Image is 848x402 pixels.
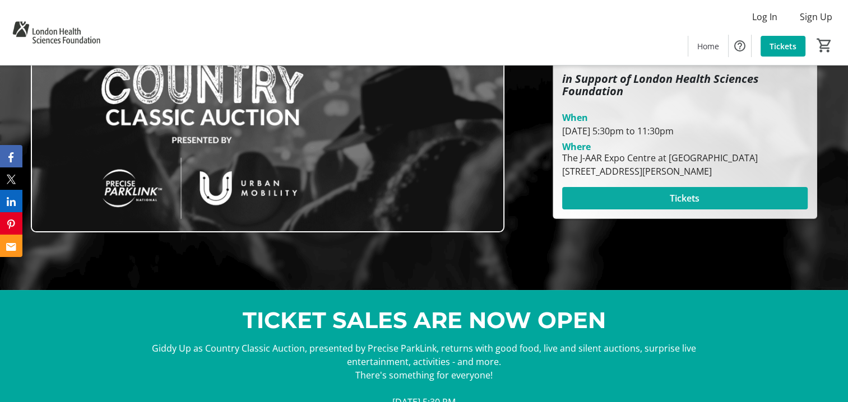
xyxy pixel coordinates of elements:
span: Tickets [770,40,796,52]
div: [STREET_ADDRESS][PERSON_NAME] [562,165,758,178]
img: London Health Sciences Foundation's Logo [7,4,106,60]
div: The J-AAR Expo Centre at [GEOGRAPHIC_DATA] [562,151,758,165]
span: Sign Up [800,10,832,24]
span: Giddy Up as Country Classic Auction, presented by Precise ParkLink, returns with good food, live ... [152,342,696,368]
div: [DATE] 5:30pm to 11:30pm [562,124,808,138]
div: Where [562,142,591,151]
div: When [562,111,588,124]
button: Log In [743,8,786,26]
span: Home [697,40,719,52]
span: Log In [752,10,777,24]
button: Help [729,35,751,57]
em: in Support of London Health Sciences Foundation [562,71,761,99]
span: There's something for everyone! [355,369,493,381]
a: Tickets [761,36,805,57]
button: Cart [814,35,835,55]
button: Tickets [562,187,808,209]
button: Sign Up [791,8,841,26]
a: Home [688,36,728,57]
span: Tickets [670,191,699,205]
span: TICKET SALES ARE NOW OPEN [242,306,605,334]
